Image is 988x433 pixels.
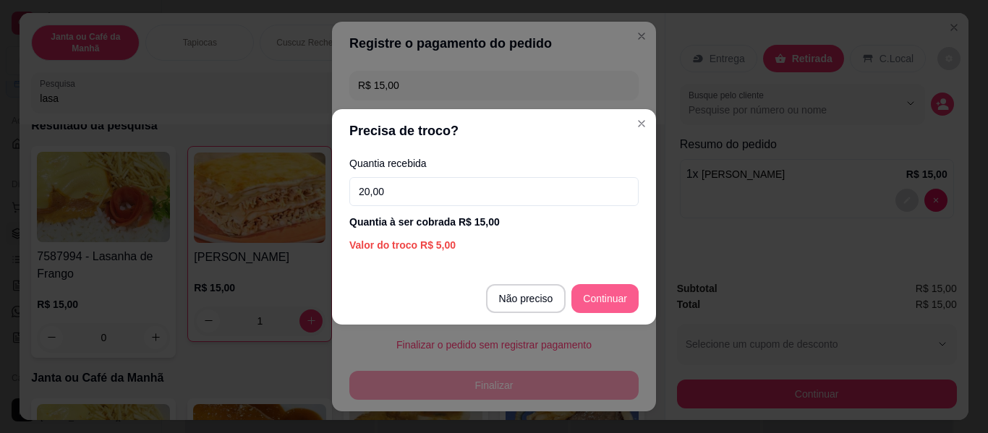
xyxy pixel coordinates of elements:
[571,284,639,313] button: Continuar
[349,158,639,168] label: Quantia recebida
[332,109,656,153] header: Precisa de troco?
[349,238,639,252] div: Valor do troco R$ 5,00
[349,215,639,229] div: Quantia à ser cobrada R$ 15,00
[630,112,653,135] button: Close
[486,284,566,313] button: Não preciso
